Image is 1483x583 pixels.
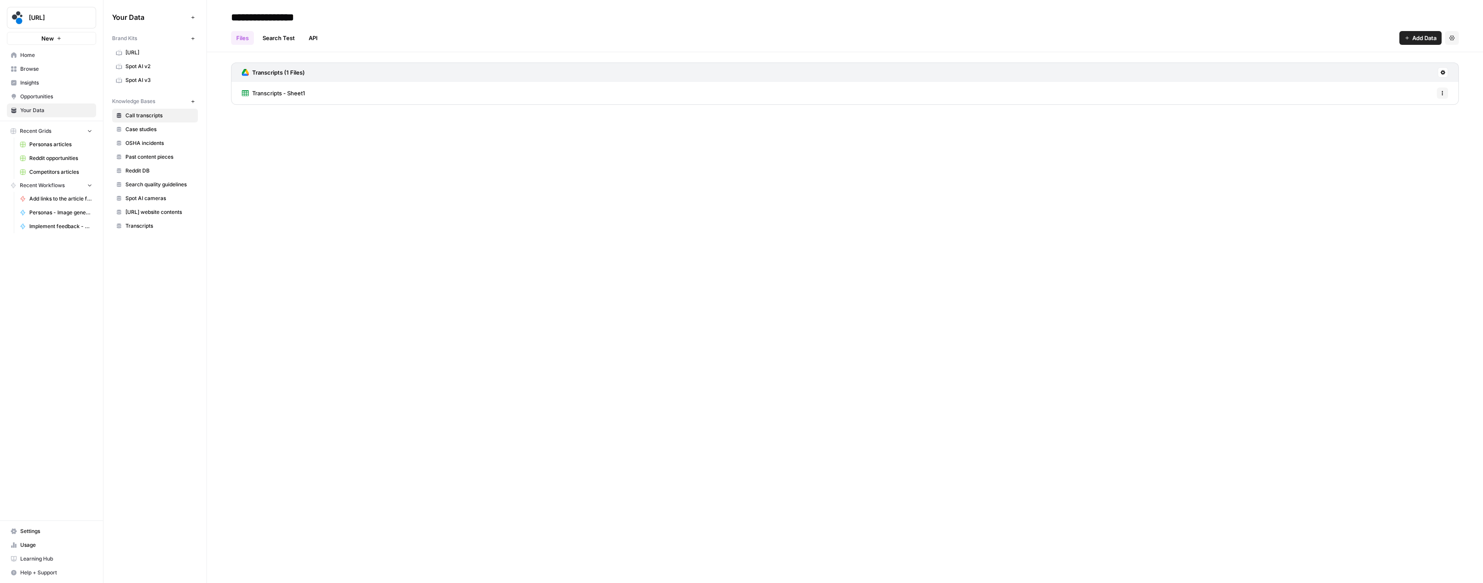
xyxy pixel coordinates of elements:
[252,68,305,77] h3: Transcripts (1 Files)
[7,552,96,566] a: Learning Hub
[112,73,198,87] a: Spot AI v3
[257,31,300,45] a: Search Test
[231,31,254,45] a: Files
[7,538,96,552] a: Usage
[7,125,96,138] button: Recent Grids
[242,63,305,82] a: Transcripts (1 Files)
[16,219,96,233] a: Implement feedback - dev
[10,10,25,25] img: spot.ai Logo
[125,76,194,84] span: Spot AI v3
[20,93,92,100] span: Opportunities
[20,127,51,135] span: Recent Grids
[125,167,194,175] span: Reddit DB
[20,527,92,535] span: Settings
[112,97,155,105] span: Knowledge Bases
[7,90,96,103] a: Opportunities
[112,136,198,150] a: OSHA incidents
[252,89,305,97] span: Transcripts - Sheet1
[20,569,92,577] span: Help + Support
[125,112,194,119] span: Call transcripts
[41,34,54,43] span: New
[1399,31,1442,45] button: Add Data
[7,7,96,28] button: Workspace: spot.ai
[29,195,92,203] span: Add links to the article from the knowledge base, perplexity and prior links
[112,46,198,60] a: [URL]
[112,191,198,205] a: Spot AI cameras
[7,566,96,580] button: Help + Support
[29,154,92,162] span: Reddit opportunities
[16,138,96,151] a: Personas articles
[20,182,65,189] span: Recent Workflows
[16,206,96,219] a: Personas - Image generator
[7,62,96,76] a: Browse
[112,205,198,219] a: [URL] website contents
[112,122,198,136] a: Case studies
[112,60,198,73] a: Spot AI v2
[20,79,92,87] span: Insights
[112,150,198,164] a: Past content pieces
[303,31,323,45] a: API
[16,192,96,206] a: Add links to the article from the knowledge base, perplexity and prior links
[112,178,198,191] a: Search quality guidelines
[20,541,92,549] span: Usage
[20,555,92,563] span: Learning Hub
[29,13,81,22] span: [URL]
[125,49,194,56] span: [URL]
[20,65,92,73] span: Browse
[125,63,194,70] span: Spot AI v2
[7,48,96,62] a: Home
[29,223,92,230] span: Implement feedback - dev
[7,179,96,192] button: Recent Workflows
[125,181,194,188] span: Search quality guidelines
[20,51,92,59] span: Home
[29,168,92,176] span: Competitors articles
[16,165,96,179] a: Competitors articles
[125,208,194,216] span: [URL] website contents
[7,524,96,538] a: Settings
[29,209,92,216] span: Personas - Image generator
[112,109,198,122] a: Call transcripts
[16,151,96,165] a: Reddit opportunities
[20,107,92,114] span: Your Data
[29,141,92,148] span: Personas articles
[112,219,198,233] a: Transcripts
[7,32,96,45] button: New
[242,82,305,104] a: Transcripts - Sheet1
[125,125,194,133] span: Case studies
[112,164,198,178] a: Reddit DB
[125,153,194,161] span: Past content pieces
[112,12,188,22] span: Your Data
[125,194,194,202] span: Spot AI cameras
[125,222,194,230] span: Transcripts
[112,34,137,42] span: Brand Kits
[125,139,194,147] span: OSHA incidents
[7,103,96,117] a: Your Data
[1412,34,1436,42] span: Add Data
[7,76,96,90] a: Insights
